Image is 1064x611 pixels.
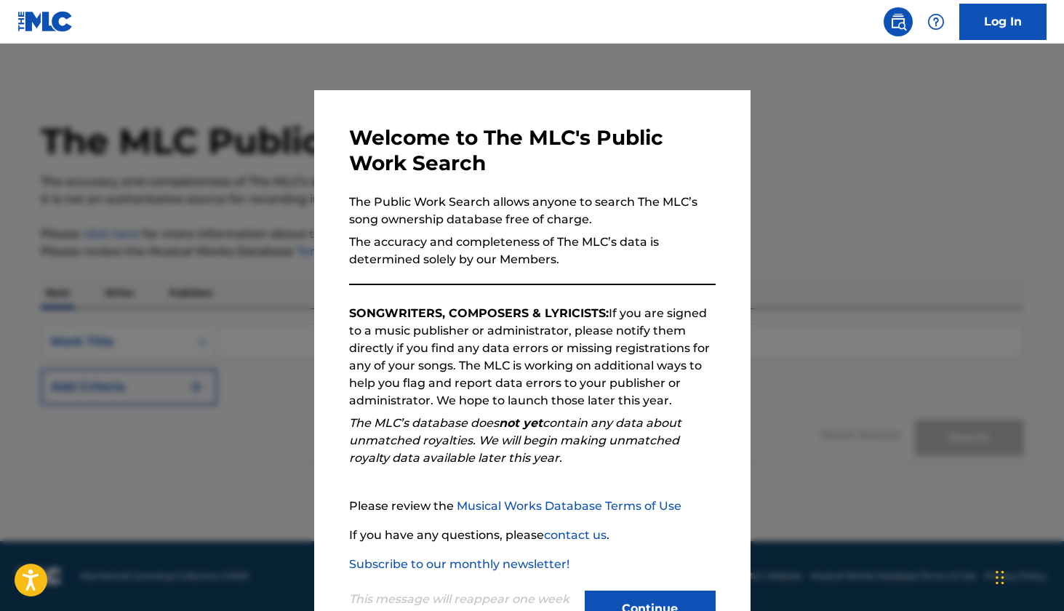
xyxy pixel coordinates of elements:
[349,416,681,465] em: The MLC’s database does contain any data about unmatched royalties. We will begin making unmatche...
[349,306,609,320] strong: SONGWRITERS, COMPOSERS & LYRICISTS:
[996,556,1004,599] div: Drag
[884,7,913,36] a: Public Search
[349,193,716,228] p: The Public Work Search allows anyone to search The MLC’s song ownership database free of charge.
[17,11,73,32] img: MLC Logo
[349,527,716,544] p: If you have any questions, please .
[921,7,951,36] div: Help
[349,498,716,515] p: Please review the
[457,499,681,513] a: Musical Works Database Terms of Use
[349,557,569,571] a: Subscribe to our monthly newsletter!
[927,13,945,31] img: help
[889,13,907,31] img: search
[959,4,1047,40] a: Log In
[499,416,543,430] strong: not yet
[349,125,716,176] h3: Welcome to The MLC's Public Work Search
[349,233,716,268] p: The accuracy and completeness of The MLC’s data is determined solely by our Members.
[349,305,716,410] p: If you are signed to a music publisher or administrator, please notify them directly if you find ...
[991,541,1064,611] iframe: Chat Widget
[544,528,607,542] a: contact us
